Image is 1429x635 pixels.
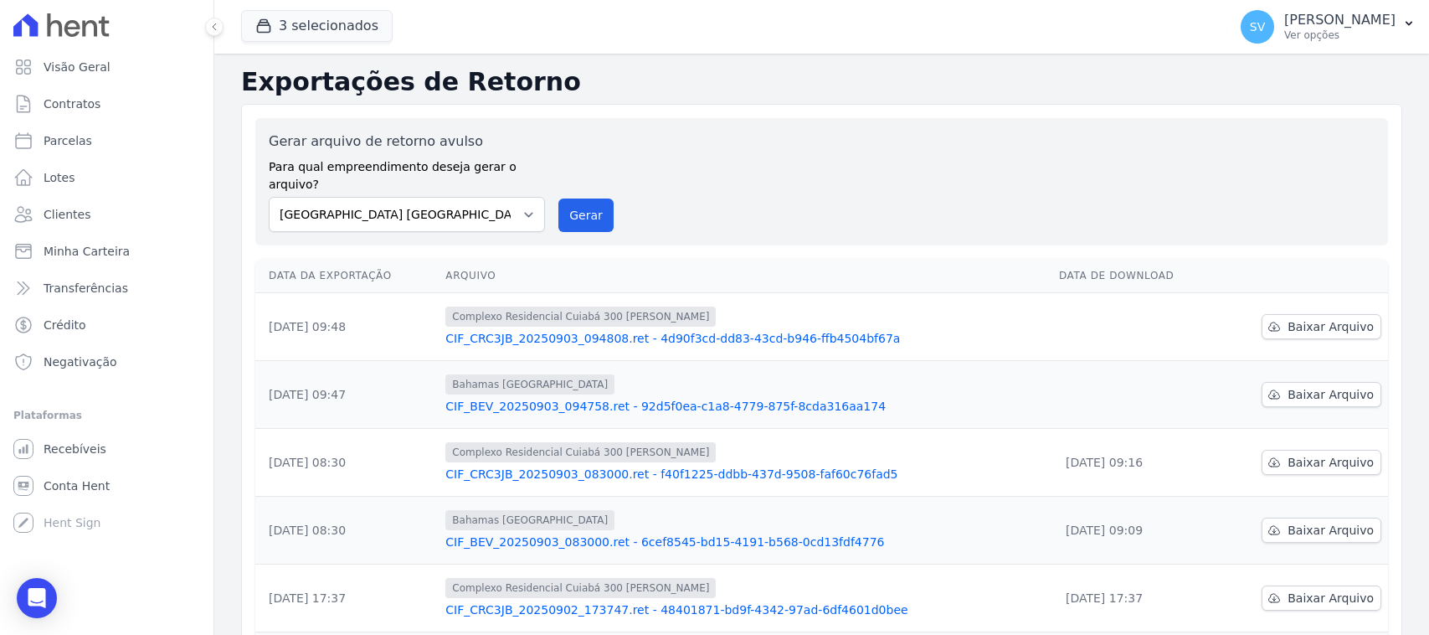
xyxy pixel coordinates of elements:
[445,442,716,462] span: Complexo Residencial Cuiabá 300 [PERSON_NAME]
[1288,522,1374,539] span: Baixar Arquivo
[17,578,57,618] div: Open Intercom Messenger
[439,259,1052,293] th: Arquivo
[7,432,207,466] a: Recebíveis
[1227,3,1429,50] button: SV [PERSON_NAME] Ver opções
[1284,28,1396,42] p: Ver opções
[269,152,545,194] label: Para qual empreendimento deseja gerar o arquivo?
[7,50,207,84] a: Visão Geral
[445,510,614,530] span: Bahamas [GEOGRAPHIC_DATA]
[44,280,128,297] span: Transferências
[1052,259,1217,293] th: Data de Download
[1288,318,1374,335] span: Baixar Arquivo
[13,405,200,426] div: Plataformas
[1284,12,1396,28] p: [PERSON_NAME]
[44,354,117,370] span: Negativação
[241,67,1402,97] h2: Exportações de Retorno
[7,198,207,231] a: Clientes
[44,243,130,260] span: Minha Carteira
[1288,386,1374,403] span: Baixar Arquivo
[445,601,1046,618] a: CIF_CRC3JB_20250902_173747.ret - 48401871-bd9f-4342-97ad-6df4601d0bee
[255,565,439,632] td: [DATE] 17:37
[445,330,1046,347] a: CIF_CRC3JB_20250903_094808.ret - 4d90f3cd-dd83-43cd-b946-ffb4504bf67a
[445,374,614,395] span: Bahamas [GEOGRAPHIC_DATA]
[1262,586,1381,611] a: Baixar Arquivo
[44,132,92,149] span: Parcelas
[1052,429,1217,497] td: [DATE] 09:16
[241,10,393,42] button: 3 selecionados
[255,293,439,361] td: [DATE] 09:48
[1262,382,1381,407] a: Baixar Arquivo
[44,478,110,494] span: Conta Hent
[7,87,207,121] a: Contratos
[7,308,207,342] a: Crédito
[1262,314,1381,339] a: Baixar Arquivo
[445,307,716,327] span: Complexo Residencial Cuiabá 300 [PERSON_NAME]
[255,429,439,497] td: [DATE] 08:30
[255,259,439,293] th: Data da Exportação
[1288,454,1374,471] span: Baixar Arquivo
[1262,518,1381,543] a: Baixar Arquivo
[7,235,207,268] a: Minha Carteira
[7,271,207,305] a: Transferências
[269,132,545,152] label: Gerar arquivo de retorno avulso
[558,199,614,232] button: Gerar
[445,398,1046,415] a: CIF_BEV_20250903_094758.ret - 92d5f0ea-c1a8-4779-875f-8cda316aa174
[7,124,207,157] a: Parcelas
[1288,590,1374,607] span: Baixar Arquivo
[44,317,86,333] span: Crédito
[44,441,106,457] span: Recebíveis
[1262,450,1381,475] a: Baixar Arquivo
[255,497,439,565] td: [DATE] 08:30
[1250,21,1265,33] span: SV
[255,361,439,429] td: [DATE] 09:47
[7,345,207,379] a: Negativação
[445,534,1046,550] a: CIF_BEV_20250903_083000.ret - 6cef8545-bd15-4191-b568-0cd13fdf4776
[7,161,207,194] a: Lotes
[1052,497,1217,565] td: [DATE] 09:09
[44,59,111,75] span: Visão Geral
[44,96,100,112] span: Contratos
[445,578,716,598] span: Complexo Residencial Cuiabá 300 [PERSON_NAME]
[44,169,75,186] span: Lotes
[7,469,207,503] a: Conta Hent
[1052,565,1217,632] td: [DATE] 17:37
[445,466,1046,483] a: CIF_CRC3JB_20250903_083000.ret - f40f1225-ddbb-437d-9508-faf60c76fad5
[44,206,90,223] span: Clientes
